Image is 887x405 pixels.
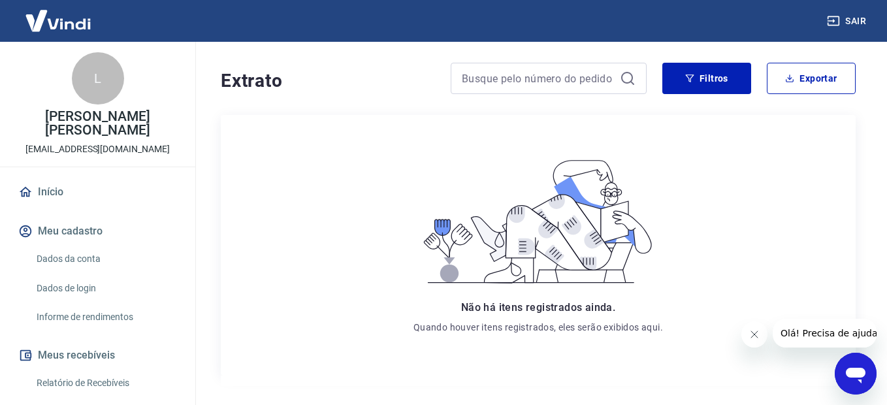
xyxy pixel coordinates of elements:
span: Não há itens registrados ainda. [461,301,615,314]
button: Filtros [662,63,751,94]
iframe: Fechar mensagem [741,321,767,348]
a: Dados de login [31,275,180,302]
h4: Extrato [221,68,435,94]
button: Meus recebíveis [16,341,180,370]
button: Exportar [767,63,856,94]
p: Quando houver itens registrados, eles serão exibidos aqui. [413,321,663,334]
span: Olá! Precisa de ajuda? [8,9,110,20]
iframe: Mensagem da empresa [773,319,877,348]
button: Meu cadastro [16,217,180,246]
button: Sair [824,9,871,33]
p: [EMAIL_ADDRESS][DOMAIN_NAME] [25,142,170,156]
a: Relatório de Recebíveis [31,370,180,397]
iframe: Botão para abrir a janela de mensagens [835,353,877,395]
a: Início [16,178,180,206]
input: Busque pelo número do pedido [462,69,615,88]
a: Informe de rendimentos [31,304,180,331]
img: Vindi [16,1,101,40]
a: Dados da conta [31,246,180,272]
div: L [72,52,124,105]
p: [PERSON_NAME] [PERSON_NAME] [10,110,185,137]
